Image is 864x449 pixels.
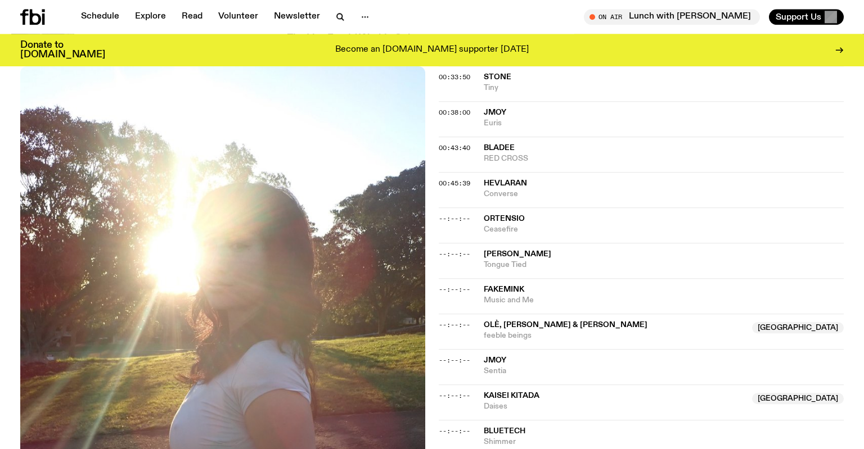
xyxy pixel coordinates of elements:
[335,45,529,55] p: Become an [DOMAIN_NAME] supporter [DATE]
[484,437,844,447] span: Shimmer
[439,143,470,152] span: 00:43:40
[484,179,527,187] span: Hevlaran
[175,9,209,25] a: Read
[484,260,844,270] span: Tongue Tied
[211,9,265,25] a: Volunteer
[484,321,647,329] span: olè, [PERSON_NAME] & [PERSON_NAME]
[484,366,844,377] span: Sentia
[128,9,173,25] a: Explore
[752,322,844,333] span: [GEOGRAPHIC_DATA]
[439,180,470,187] button: 00:45:39
[484,401,745,412] span: Daises
[267,9,327,25] a: Newsletter
[439,391,470,400] span: --:--:--
[484,73,511,81] span: Stone
[769,9,844,25] button: Support Us
[439,427,470,436] span: --:--:--
[439,145,470,151] button: 00:43:40
[484,295,844,306] span: Music and Me
[584,9,760,25] button: On AirLunch with [PERSON_NAME]
[484,392,539,400] span: Kaisei Kitada
[439,320,470,329] span: --:--:--
[439,110,470,116] button: 00:38:00
[439,285,470,294] span: --:--:--
[484,108,506,116] span: jmoy
[484,330,745,341] span: feeble beings
[484,356,506,364] span: jmoy
[20,40,105,60] h3: Donate to [DOMAIN_NAME]
[439,108,470,117] span: 00:38:00
[74,9,126,25] a: Schedule
[484,285,524,293] span: fakemink
[484,427,525,435] span: Bluetech
[439,250,470,258] span: --:--:--
[439,72,470,81] span: 00:33:50
[596,12,754,21] span: Tune in live
[484,189,844,199] span: Converse
[484,215,525,223] span: Ortensio
[439,179,470,188] span: 00:45:39
[484,144,515,152] span: Bladee
[439,214,470,223] span: --:--:--
[776,12,821,22] span: Support Us
[484,224,844,235] span: Ceasefire
[484,83,844,93] span: Tiny
[484,118,844,129] span: Euris
[484,250,551,258] span: [PERSON_NAME]
[439,356,470,365] span: --:--:--
[439,74,470,80] button: 00:33:50
[484,153,844,164] span: RED CROSS
[752,393,844,404] span: [GEOGRAPHIC_DATA]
